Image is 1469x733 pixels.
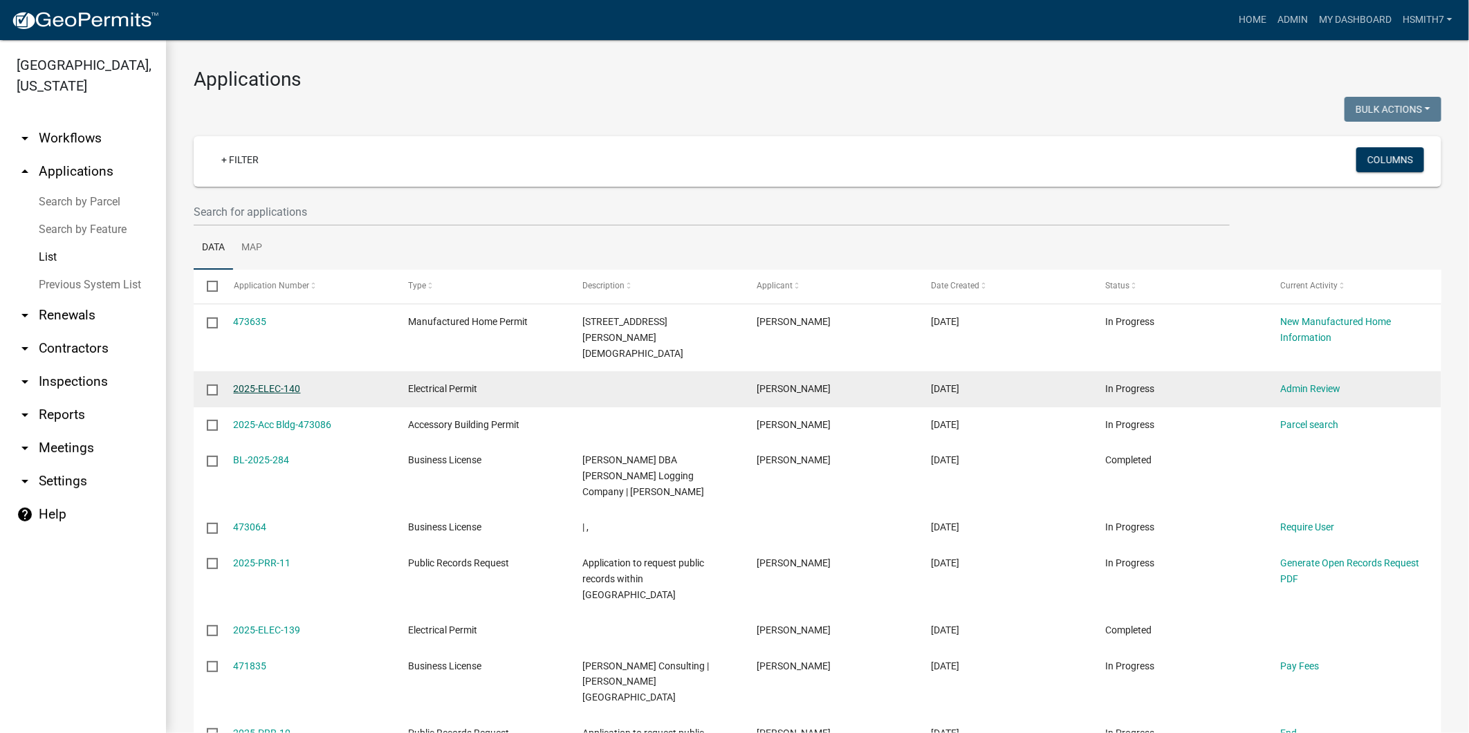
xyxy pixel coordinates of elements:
[408,383,477,394] span: Electrical Permit
[17,163,33,180] i: arrow_drop_up
[234,521,267,532] a: 473064
[194,226,233,270] a: Data
[582,316,683,359] span: 999 Powell Church Rd
[1272,7,1313,33] a: Admin
[569,270,743,303] datatable-header-cell: Description
[932,660,960,671] span: 09/01/2025
[408,557,509,568] span: Public Records Request
[1356,147,1424,172] button: Columns
[408,521,481,532] span: Business License
[1280,557,1419,584] a: Generate Open Records Request PDF
[582,281,625,290] span: Description
[234,281,309,290] span: Application Number
[408,419,519,430] span: Accessory Building Permit
[918,270,1092,303] datatable-header-cell: Date Created
[17,440,33,456] i: arrow_drop_down
[234,557,291,568] a: 2025-PRR-11
[1233,7,1272,33] a: Home
[582,557,704,600] span: Application to request public records within Talbot County
[757,281,793,290] span: Applicant
[1267,270,1441,303] datatable-header-cell: Current Activity
[1093,270,1267,303] datatable-header-cell: Status
[1280,660,1319,671] a: Pay Fees
[234,454,290,465] a: BL-2025-284
[17,407,33,423] i: arrow_drop_down
[757,557,831,568] span: Amanda Glouner
[1106,624,1152,635] span: Completed
[234,624,301,635] a: 2025-ELEC-139
[1106,419,1155,430] span: In Progress
[408,660,481,671] span: Business License
[757,660,831,671] span: Kimberley Hatcher
[17,373,33,390] i: arrow_drop_down
[233,226,270,270] a: Map
[582,660,709,703] span: Hatcher Consulting | Hatcher, Kimberley
[757,383,831,394] span: Shannon Faircloth
[757,454,831,465] span: Harold H Oliver
[408,624,477,635] span: Electrical Permit
[1280,383,1340,394] a: Admin Review
[234,316,267,327] a: 473635
[408,281,426,290] span: Type
[932,624,960,635] span: 09/02/2025
[1345,97,1441,122] button: Bulk Actions
[757,419,831,430] span: Cole Stone
[1106,521,1155,532] span: In Progress
[1106,557,1155,568] span: In Progress
[234,419,332,430] a: 2025-Acc Bldg-473086
[17,307,33,324] i: arrow_drop_down
[932,454,960,465] span: 09/03/2025
[194,270,220,303] datatable-header-cell: Select
[932,521,960,532] span: 09/03/2025
[234,660,267,671] a: 471835
[1280,281,1338,290] span: Current Activity
[220,270,394,303] datatable-header-cell: Application Number
[17,473,33,490] i: arrow_drop_down
[17,506,33,523] i: help
[1106,281,1130,290] span: Status
[757,316,831,327] span: Michelle
[1280,521,1334,532] a: Require User
[194,198,1230,226] input: Search for applications
[17,340,33,357] i: arrow_drop_down
[932,419,960,430] span: 09/03/2025
[932,316,960,327] span: 09/04/2025
[194,68,1441,91] h3: Applications
[395,270,569,303] datatable-header-cell: Type
[1280,316,1391,343] a: New Manufactured Home Information
[408,454,481,465] span: Business License
[408,316,528,327] span: Manufactured Home Permit
[1280,419,1338,430] a: Parcel search
[1106,454,1152,465] span: Completed
[1106,660,1155,671] span: In Progress
[210,147,270,172] a: + Filter
[757,624,831,635] span: ALLEN WAYNE BIGGS
[17,130,33,147] i: arrow_drop_down
[582,454,704,497] span: Harold H Oliver DBA Oliver Logging Company | Oliver, Clara Madge
[743,270,918,303] datatable-header-cell: Applicant
[234,383,301,394] a: 2025-ELEC-140
[932,281,980,290] span: Date Created
[1106,383,1155,394] span: In Progress
[1397,7,1458,33] a: hsmith7
[582,521,589,532] span: | ,
[1106,316,1155,327] span: In Progress
[1313,7,1397,33] a: My Dashboard
[932,557,960,568] span: 09/02/2025
[932,383,960,394] span: 09/04/2025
